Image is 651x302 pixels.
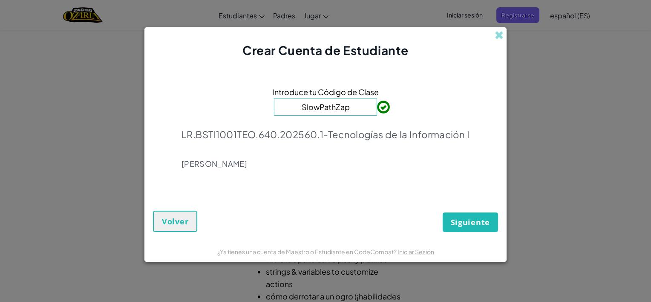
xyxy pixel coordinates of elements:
[181,159,470,169] p: [PERSON_NAME]
[451,217,490,227] span: Siguiente
[181,128,470,140] p: LR.BSTI1001TEO.640.202560.1-Tecnologías de la Información I
[272,86,379,98] span: Introduce tu Código de Clase
[162,216,188,226] span: Volver
[242,43,409,58] span: Crear Cuenta de Estudiante
[217,248,398,256] span: ¿Ya tienes una cuenta de Maestro o Estudiante en CodeCombat?
[153,211,197,232] button: Volver
[398,248,434,256] a: Iniciar Sesión
[443,212,498,232] button: Siguiente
